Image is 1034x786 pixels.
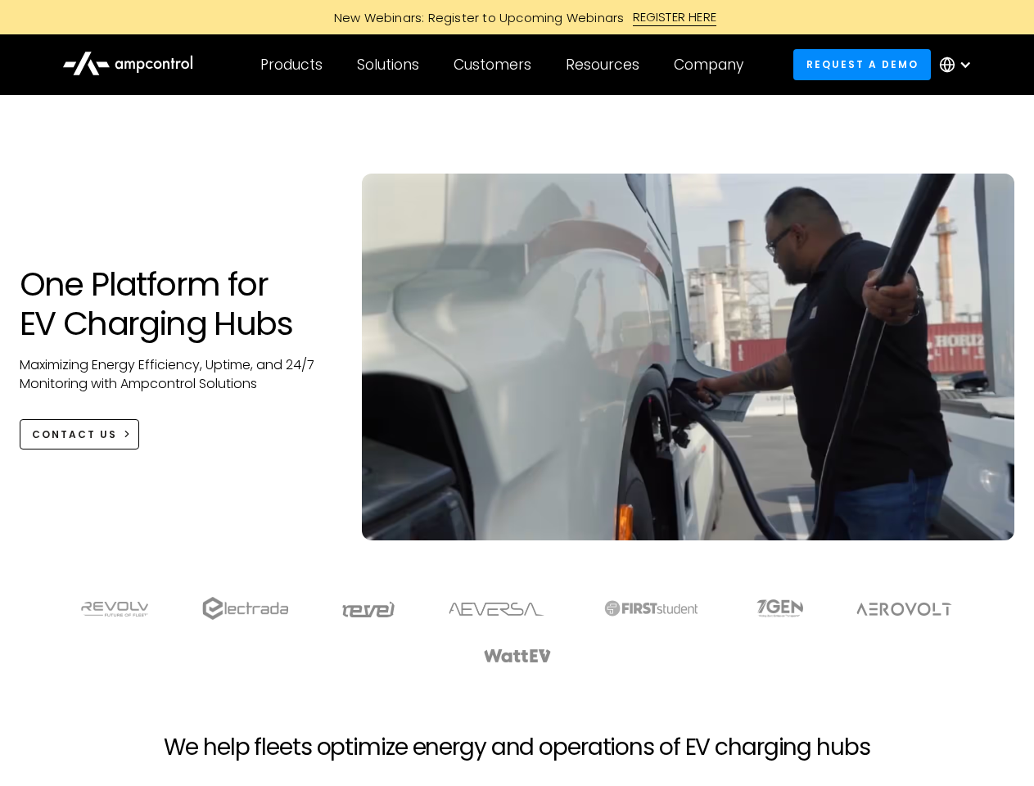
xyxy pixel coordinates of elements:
[454,56,531,74] div: Customers
[633,8,717,26] div: REGISTER HERE
[20,264,330,343] h1: One Platform for EV Charging Hubs
[149,8,886,26] a: New Webinars: Register to Upcoming WebinarsREGISTER HERE
[318,9,633,26] div: New Webinars: Register to Upcoming Webinars
[260,56,323,74] div: Products
[32,427,117,442] div: CONTACT US
[164,734,869,761] h2: We help fleets optimize energy and operations of EV charging hubs
[20,419,140,449] a: CONTACT US
[793,49,931,79] a: Request a demo
[483,649,552,662] img: WattEV logo
[357,56,419,74] div: Solutions
[20,356,330,393] p: Maximizing Energy Efficiency, Uptime, and 24/7 Monitoring with Ampcontrol Solutions
[674,56,743,74] div: Company
[202,597,288,620] img: electrada logo
[566,56,639,74] div: Resources
[856,603,953,616] img: Aerovolt Logo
